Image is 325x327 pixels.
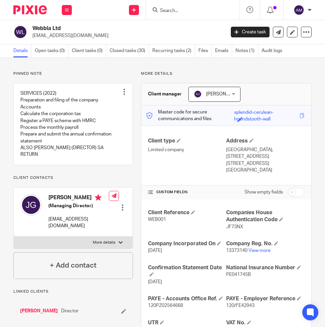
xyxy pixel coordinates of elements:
[48,216,109,230] p: [EMAIL_ADDRESS][DOMAIN_NAME]
[50,260,97,271] h4: + Add contact
[226,295,305,302] h4: PAYE - Employer Reference
[245,189,283,196] label: Show empty fields
[13,289,133,294] p: Linked clients
[20,194,42,216] img: svg%3E
[226,264,305,271] h4: National Insurance Number
[148,91,182,97] h3: Client manager
[226,240,305,247] h4: Company Reg. No.
[194,90,202,98] img: svg%3E
[110,44,149,57] a: Closed tasks (30)
[148,190,226,195] h4: CUSTOM FIELDS
[13,71,133,76] p: Pinned note
[148,217,166,222] span: WEB001
[226,248,248,253] span: 13373140
[13,44,31,57] a: Details
[48,194,109,203] h4: [PERSON_NAME]
[13,175,133,181] p: Client contacts
[32,25,183,32] h2: Webbla Ltd
[249,248,271,253] a: View more
[148,146,226,153] p: Limited company
[95,194,102,201] i: Primary
[226,137,305,144] h4: Address
[148,248,162,253] span: [DATE]
[93,240,115,245] p: More details
[234,109,298,117] div: splendid-cerulean-houndstooth-wall
[226,272,251,277] span: PE041745B
[231,27,270,37] a: Create task
[159,8,219,14] input: Search
[148,303,183,308] span: 120PZ02564668
[152,44,195,57] a: Recurring tasks (2)
[35,44,68,57] a: Open tasks (0)
[48,203,109,209] h5: (Managing Director)
[146,109,234,122] p: Master code for secure communications and files
[206,92,243,96] span: [PERSON_NAME]
[226,225,243,229] span: JF73NX
[141,71,312,76] p: More details
[148,295,226,302] h4: PAYE - Accounts Office Ref.
[226,167,305,174] p: [GEOGRAPHIC_DATA]
[61,308,78,314] span: Director
[13,5,47,14] img: Pixie
[13,25,27,39] img: svg%3E
[215,44,232,57] a: Emails
[148,280,162,284] span: [DATE]
[294,5,304,15] img: svg%3E
[148,264,226,279] h4: Confirmation Statement Date
[148,240,226,247] h4: Company Incorporated On
[226,160,305,167] p: [STREET_ADDRESS]
[235,44,258,57] a: Notes (1)
[226,303,255,308] span: 120/FE42943
[20,308,58,314] a: [PERSON_NAME]
[262,44,286,57] a: Audit logs
[198,44,212,57] a: Files
[72,44,106,57] a: Client tasks (0)
[32,32,221,39] p: [EMAIL_ADDRESS][DOMAIN_NAME]
[148,319,226,326] h4: UTR
[226,146,305,160] p: [GEOGRAPHIC_DATA], [STREET_ADDRESS]
[226,319,305,326] h4: VAT No.
[148,137,226,144] h4: Client type
[148,209,226,216] h4: Client Reference
[226,209,305,224] h4: Companies House Authentication Code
